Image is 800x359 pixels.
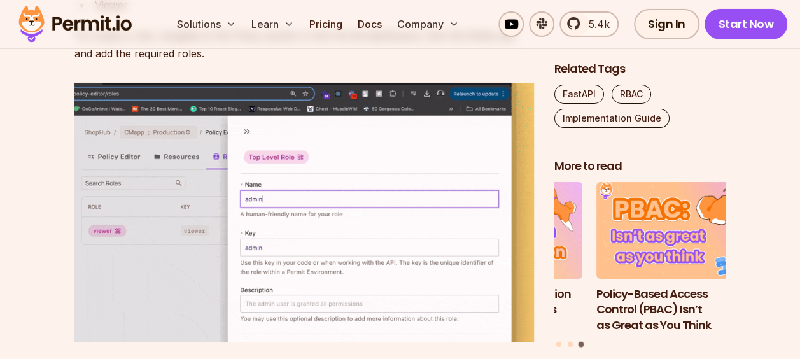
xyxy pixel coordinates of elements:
[596,182,768,279] img: Policy-Based Access Control (PBAC) Isn’t as Great as You Think
[568,341,573,346] button: Go to slide 2
[411,182,583,334] li: 2 of 3
[596,182,768,334] li: 3 of 3
[411,182,583,279] img: Implementing Authentication and Authorization in Next.js
[579,341,584,347] button: Go to slide 3
[13,3,137,46] img: Permit logo
[411,286,583,318] h3: Implementing Authentication and Authorization in Next.js
[705,9,788,39] a: Start Now
[581,17,610,32] span: 5.4k
[612,85,651,104] a: RBAC
[596,286,768,333] h3: Policy-Based Access Control (PBAC) Isn’t as Great as You Think
[554,85,604,104] a: FastAPI
[596,182,768,334] a: Policy-Based Access Control (PBAC) Isn’t as Great as You ThinkPolicy-Based Access Control (PBAC) ...
[634,9,699,39] a: Sign In
[556,341,561,346] button: Go to slide 1
[304,11,347,37] a: Pricing
[392,11,464,37] button: Company
[554,109,670,128] a: Implementation Guide
[554,158,726,174] h2: More to read
[172,11,241,37] button: Solutions
[246,11,299,37] button: Learn
[353,11,387,37] a: Docs
[559,11,619,37] a: 5.4k
[554,182,726,349] div: Posts
[74,83,534,341] img: image (1).gif
[554,61,726,77] h2: Related Tags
